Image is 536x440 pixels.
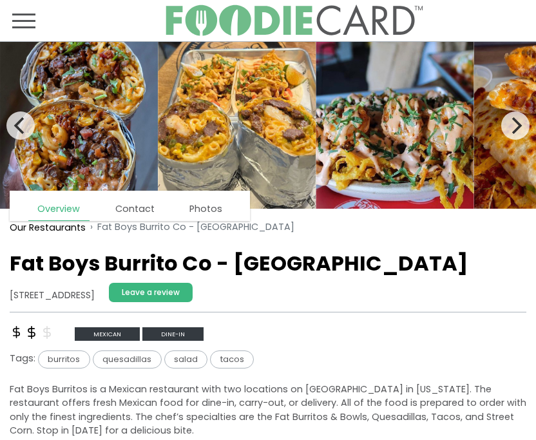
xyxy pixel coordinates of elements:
span: quesadillas [93,350,162,368]
a: mexican [75,327,142,340]
a: Photos [180,197,232,220]
img: FoodieCard; Eat, Drink, Save, Donate [164,5,423,37]
nav: breadcrumb [10,214,526,242]
address: [STREET_ADDRESS] [10,289,95,303]
p: Fat Boys Burritos is a Mexican restaurant with two locations on [GEOGRAPHIC_DATA] in [US_STATE]. ... [10,383,526,438]
nav: page links [10,191,250,222]
h1: Fat Boys Burrito Co - [GEOGRAPHIC_DATA] [10,251,526,276]
a: Contact [106,197,164,220]
a: Leave a review [109,283,193,302]
span: tacos [210,350,254,368]
span: mexican [75,327,140,340]
button: Previous [6,111,35,140]
button: Next [501,111,530,140]
a: salad [164,352,211,365]
span: salad [164,350,208,368]
a: Our Restaurants [10,221,86,235]
a: tacos [210,352,254,365]
a: Overview [28,197,90,221]
li: Fat Boys Burrito Co - [GEOGRAPHIC_DATA] [86,220,294,234]
a: quesadillas [93,352,164,365]
div: Tags: [10,350,526,373]
span: burritos [38,350,90,368]
a: Dine-in [142,327,204,340]
a: burritos [35,352,93,365]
